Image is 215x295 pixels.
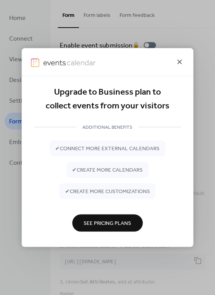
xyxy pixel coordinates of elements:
img: logo-icon [31,58,39,67]
span: ✔ create more calendars [72,166,143,174]
img: logo-type [43,58,96,67]
span: See Pricing Plans [84,220,131,228]
div: Upgrade to Business plan to collect events from your visitors [34,85,181,113]
button: See Pricing Plans [72,214,143,231]
span: ✔ create more customizations [65,188,150,196]
span: ADDITIONAL BENEFITS [76,123,138,131]
span: ✔ connect more external calendars [55,145,159,153]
